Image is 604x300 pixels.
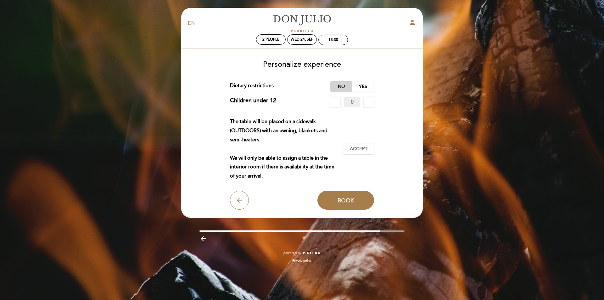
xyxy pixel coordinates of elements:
[262,37,279,42] span: 2 people
[352,81,374,92] label: Yes
[283,251,301,255] span: powered by
[330,81,352,92] label: No
[263,60,341,69] span: Personalize experience
[365,98,373,106] i: add
[230,81,331,92] div: Dietary restrictions
[236,196,243,204] i: arrow_back
[230,97,276,107] div: Children under 12
[328,37,338,42] div: 13:30
[199,235,207,242] i: arrow_backward
[292,258,311,263] a: Privacy policy
[263,15,341,32] a: [PERSON_NAME]
[338,197,354,204] span: Book
[343,144,374,154] button: Accept
[409,19,416,28] button: person
[230,117,344,181] div: The table will be placed on a sidewalk (OUTDOORS) with an awning, blankets and semi-heaters. We w...
[317,191,374,210] button: Book
[291,37,313,42] div: Wed 24, Sep
[283,251,321,255] a: powered by
[303,252,321,255] img: MEITRE
[230,191,249,210] button: arrow_back
[409,19,416,26] i: person
[332,98,339,106] i: remove
[350,146,367,152] span: Accept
